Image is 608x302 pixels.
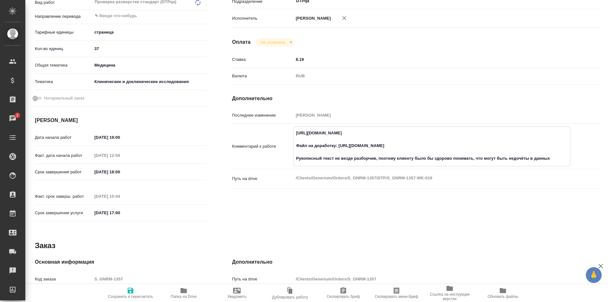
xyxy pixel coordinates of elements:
[108,294,153,299] span: Сохранить и пересчитать
[92,274,207,284] input: Пустое поле
[256,38,294,47] div: Не оплачена
[370,284,423,302] button: Скопировать мини-бриф
[567,0,568,2] button: Open
[326,294,360,299] span: Скопировать бриф
[272,295,308,299] span: Дублировать работу
[92,151,148,160] input: Пустое поле
[232,258,601,266] h4: Дополнительно
[92,192,148,201] input: Пустое поле
[232,38,251,46] h4: Оплата
[232,143,294,150] p: Комментарий к работе
[157,284,210,302] button: Папка на Drive
[427,292,472,301] span: Ссылка на инструкции верстки
[104,284,157,302] button: Сохранить и пересчитать
[35,169,92,175] p: Срок завершения работ
[227,294,246,299] span: Уведомить
[294,128,570,164] textarea: [URL][DOMAIN_NAME] Файл на доработку: [URL][DOMAIN_NAME] Рукописный текст не везде разборчив, поэ...
[92,167,148,177] input: ✎ Введи что-нибудь
[588,268,599,282] span: 🙏
[35,276,92,282] p: Код заказа
[337,11,351,25] button: Удалить исполнителя
[488,294,518,299] span: Обновить файлы
[2,111,24,126] a: 2
[232,95,601,102] h4: Дополнительно
[92,208,148,217] input: ✎ Введи что-нибудь
[92,60,207,71] div: Медицина
[232,73,294,79] p: Валюта
[294,71,570,81] div: RUB
[232,15,294,22] p: Исполнитель
[35,13,92,20] p: Направление перевода
[12,112,22,119] span: 2
[92,76,207,87] div: Клинические и доклинические исследования
[375,294,418,299] span: Скопировать мини-бриф
[171,294,197,299] span: Папка на Drive
[92,44,207,53] input: ✎ Введи что-нибудь
[35,62,92,68] p: Общая тематика
[210,284,263,302] button: Уведомить
[232,276,294,282] p: Путь на drive
[35,258,207,266] h4: Основная информация
[232,56,294,63] p: Ставка
[203,15,205,16] button: Open
[94,12,184,20] input: ✎ Введи что-нибудь
[586,267,602,283] button: 🙏
[232,112,294,119] p: Последнее изменение
[35,46,92,52] p: Кол-во единиц
[476,284,529,302] button: Обновить файлы
[35,79,92,85] p: Тематика
[92,27,207,38] div: страница
[294,15,331,22] p: [PERSON_NAME]
[294,274,570,284] input: Пустое поле
[259,40,287,45] button: Не оплачена
[35,117,207,124] h4: [PERSON_NAME]
[35,210,92,216] p: Срок завершения услуги
[294,55,570,64] input: ✎ Введи что-нибудь
[317,284,370,302] button: Скопировать бриф
[92,133,148,142] input: ✎ Введи что-нибудь
[35,29,92,35] p: Тарифные единицы
[35,134,92,141] p: Дата начала работ
[35,193,92,200] p: Факт. срок заверш. работ
[44,95,84,101] span: Нотариальный заказ
[35,152,92,159] p: Факт. дата начала работ
[232,176,294,182] p: Путь на drive
[35,241,55,251] h2: Заказ
[294,173,570,183] textarea: /Clients/Generium/Orders/S_GNRM-1357/DTP/S_GNRM-1357-WK-019
[263,284,317,302] button: Дублировать работу
[294,111,570,120] input: Пустое поле
[423,284,476,302] button: Ссылка на инструкции верстки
